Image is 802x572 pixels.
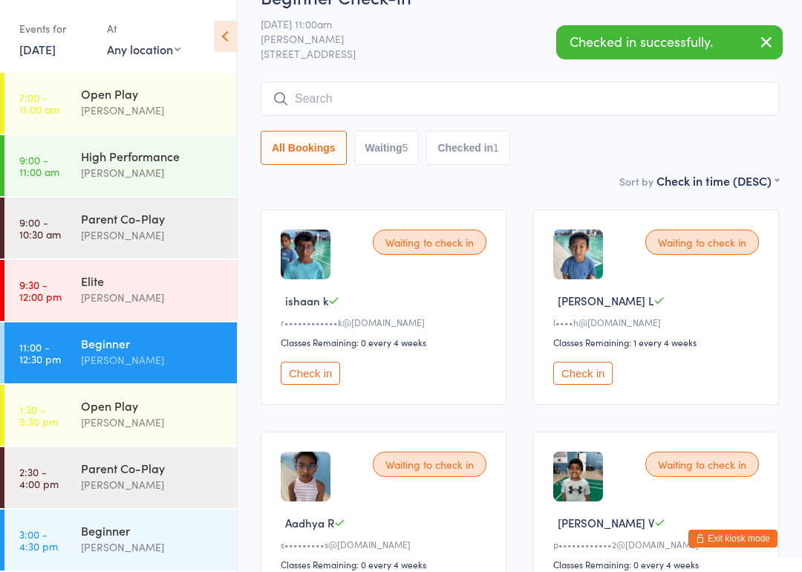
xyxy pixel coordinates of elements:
img: image1729442669.png [553,230,603,279]
button: Check in [281,362,340,385]
div: 1 [493,142,499,154]
span: [STREET_ADDRESS] [261,46,779,61]
a: 7:00 -11:00 amOpen Play[PERSON_NAME] [4,73,237,134]
div: Check in time (DESC) [656,172,779,189]
span: [PERSON_NAME] [261,31,756,46]
div: Any location [107,41,180,57]
a: 9:00 -10:30 amParent Co-Play[PERSON_NAME] [4,198,237,259]
span: ishaan k [285,293,328,308]
time: 1:30 - 5:30 pm [19,403,58,427]
a: 2:30 -4:00 pmParent Co-Play[PERSON_NAME] [4,447,237,508]
time: 9:00 - 10:30 am [19,216,61,240]
a: 1:30 -5:30 pmOpen Play[PERSON_NAME] [4,385,237,446]
div: High Performance [81,148,224,164]
time: 7:00 - 11:00 am [19,91,59,115]
div: [PERSON_NAME] [81,227,224,244]
div: s•••••••••s@[DOMAIN_NAME] [281,538,491,550]
time: 11:00 - 12:30 pm [19,341,61,365]
span: Aadhya R [285,515,334,530]
div: Open Play [81,85,224,102]
div: [PERSON_NAME] [81,476,224,493]
div: Events for [19,16,92,41]
div: Open Play [81,397,224,414]
a: 9:30 -12:00 pmElite[PERSON_NAME] [4,260,237,321]
label: Sort by [619,174,653,189]
div: Classes Remaining: 0 every 4 weeks [281,336,491,348]
div: Beginner [81,335,224,351]
button: All Bookings [261,131,347,165]
div: r••••••••••••k@[DOMAIN_NAME] [281,316,491,328]
a: [DATE] [19,41,56,57]
div: 5 [402,142,408,154]
img: image1754697731.png [281,230,330,279]
img: image1746979727.png [281,452,330,501]
div: Parent Co-Play [81,210,224,227]
button: Waiting5 [354,131,420,165]
button: Exit kiosk mode [688,530,777,547]
time: 2:30 - 4:00 pm [19,466,59,490]
div: Waiting to check in [373,452,486,477]
div: Waiting to check in [645,230,759,255]
div: Elite [81,273,224,289]
span: [DATE] 11:00am [261,16,756,31]
div: [PERSON_NAME] [81,289,224,306]
div: Classes Remaining: 0 every 4 weeks [553,558,763,571]
a: 9:00 -11:00 amHigh Performance[PERSON_NAME] [4,135,237,196]
div: Classes Remaining: 0 every 4 weeks [281,558,491,571]
a: 11:00 -12:30 pmBeginner[PERSON_NAME] [4,322,237,383]
img: image1750611809.png [553,452,603,501]
div: [PERSON_NAME] [81,414,224,431]
span: [PERSON_NAME] L [558,293,653,308]
div: Classes Remaining: 1 every 4 weeks [553,336,763,348]
div: [PERSON_NAME] [81,539,224,556]
button: Check in [553,362,613,385]
div: [PERSON_NAME] [81,164,224,181]
time: 9:00 - 11:00 am [19,154,59,178]
time: 9:30 - 12:00 pm [19,279,62,302]
div: Waiting to check in [645,452,759,477]
input: Search [261,82,779,116]
div: [PERSON_NAME] [81,102,224,119]
button: Checked in1 [426,131,510,165]
div: Parent Co-Play [81,460,224,476]
span: [PERSON_NAME] V [558,515,654,530]
div: At [107,16,180,41]
div: p••••••••••••2@[DOMAIN_NAME] [553,538,763,550]
div: Beginner [81,522,224,539]
div: l••••h@[DOMAIN_NAME] [553,316,763,328]
time: 3:00 - 4:30 pm [19,528,58,552]
div: Waiting to check in [373,230,486,255]
a: 3:00 -4:30 pmBeginner[PERSON_NAME] [4,510,237,571]
div: [PERSON_NAME] [81,351,224,368]
div: Checked in successfully. [556,25,783,59]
